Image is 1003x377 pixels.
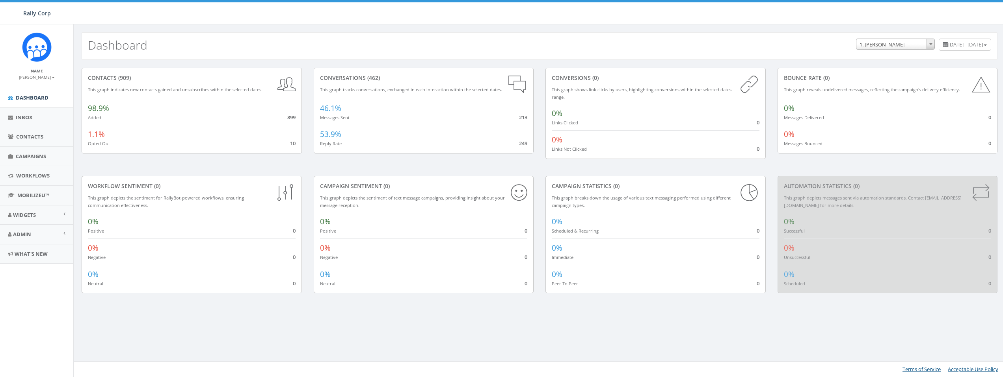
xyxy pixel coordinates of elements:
span: (462) [366,74,380,81]
small: Scheduled & Recurring [552,228,599,234]
span: 0 [757,280,759,287]
span: 0% [320,243,331,253]
span: 46.1% [320,103,341,113]
small: Positive [320,228,336,234]
small: Messages Bounced [784,140,822,146]
span: 0 [293,253,296,261]
span: 0% [552,216,562,227]
span: 0 [757,145,759,152]
small: This graph depicts the sentiment for RallyBot-powered workflows, ensuring communication effective... [88,195,244,208]
span: 53.9% [320,129,341,139]
span: Dashboard [16,94,48,101]
small: Links Clicked [552,120,578,126]
small: Name [31,68,43,74]
small: This graph depicts the sentiment of text message campaigns, providing insight about your message ... [320,195,505,208]
span: (0) [153,182,160,190]
span: (0) [382,182,390,190]
div: contacts [88,74,296,82]
span: 0% [88,216,99,227]
small: [PERSON_NAME] [19,74,55,80]
span: 0% [552,108,562,118]
span: 1. James Martin [856,39,934,50]
small: Positive [88,228,104,234]
span: Inbox [16,114,33,121]
span: 0 [988,253,991,261]
small: Neutral [320,281,335,286]
span: Widgets [13,211,36,218]
span: 0 [988,140,991,147]
small: Successful [784,228,805,234]
span: 1.1% [88,129,105,139]
div: Automation Statistics [784,182,992,190]
span: 0% [88,269,99,279]
small: Reply Rate [320,140,342,146]
div: Campaign Statistics [552,182,759,190]
span: Contacts [16,133,43,140]
img: Icon_1.png [22,32,52,62]
small: Unsuccessful [784,254,810,260]
span: 0% [320,269,331,279]
div: Bounce Rate [784,74,992,82]
span: 10 [290,140,296,147]
span: (0) [852,182,860,190]
small: This graph breaks down the usage of various text messaging performed using different campaign types. [552,195,731,208]
a: Acceptable Use Policy [948,366,998,373]
span: 0% [784,243,795,253]
small: This graph reveals undelivered messages, reflecting the campaign's delivery efficiency. [784,87,960,92]
small: Peer To Peer [552,281,578,286]
span: 0 [988,227,991,234]
span: 0 [757,227,759,234]
span: 0% [320,216,331,227]
span: 0% [784,129,795,139]
small: Opted Out [88,140,110,146]
span: 213 [519,114,527,121]
span: (0) [822,74,830,81]
a: [PERSON_NAME] [19,73,55,80]
span: Admin [13,231,31,238]
span: Campaigns [16,153,46,160]
small: Messages Delivered [784,115,824,120]
span: (0) [612,182,620,190]
span: 0 [757,119,759,126]
small: This graph shows link clicks by users, highlighting conversions within the selected dates range. [552,87,731,100]
span: What's New [15,250,48,257]
small: This graph tracks conversations, exchanged in each interaction within the selected dates. [320,87,502,92]
small: Neutral [88,281,103,286]
span: 0 [988,280,991,287]
small: This graph indicates new contacts gained and unsubscribes within the selected dates. [88,87,262,92]
span: 0% [784,269,795,279]
span: (0) [591,74,599,81]
small: Immediate [552,254,573,260]
span: 0% [552,135,562,145]
small: Negative [320,254,338,260]
span: 0 [988,114,991,121]
span: 0% [88,243,99,253]
a: Terms of Service [903,366,941,373]
span: 899 [287,114,296,121]
h2: Dashboard [88,39,147,52]
div: conversions [552,74,759,82]
small: Added [88,115,101,120]
span: 0 [757,253,759,261]
small: Scheduled [784,281,805,286]
span: Rally Corp [23,9,51,17]
span: [DATE] - [DATE] [948,41,983,48]
span: 0% [552,269,562,279]
span: 0 [525,253,527,261]
span: 98.9% [88,103,109,113]
span: 0 [525,280,527,287]
span: 249 [519,140,527,147]
span: 0% [784,216,795,227]
small: Negative [88,254,106,260]
div: Campaign Sentiment [320,182,528,190]
span: (909) [117,74,131,81]
span: 0 [293,227,296,234]
div: conversations [320,74,528,82]
small: Messages Sent [320,115,350,120]
div: Workflow Sentiment [88,182,296,190]
span: MobilizeU™ [17,192,49,199]
span: 0 [525,227,527,234]
span: Workflows [16,172,50,179]
span: 0% [552,243,562,253]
